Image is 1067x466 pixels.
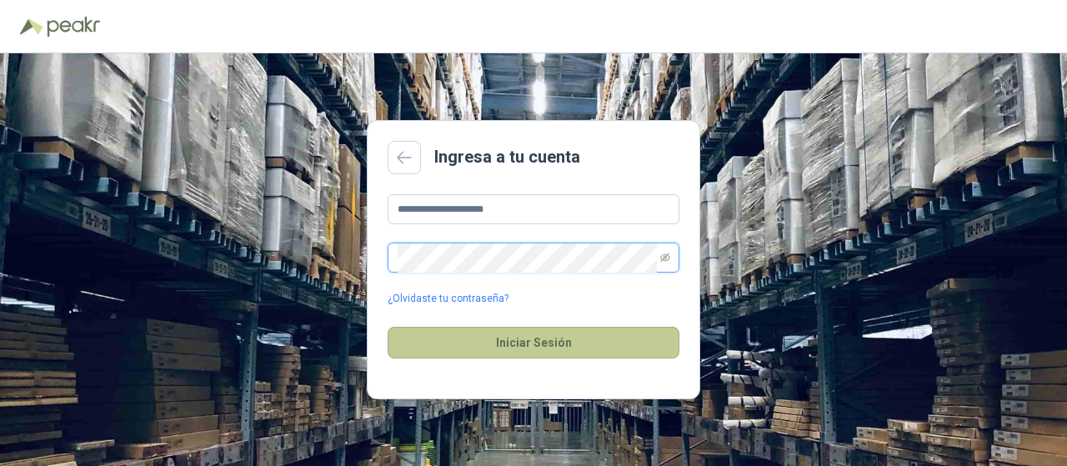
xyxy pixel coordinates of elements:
[388,291,508,307] a: ¿Olvidaste tu contraseña?
[20,18,43,35] img: Logo
[388,327,679,358] button: Iniciar Sesión
[434,144,580,170] h2: Ingresa a tu cuenta
[47,17,100,37] img: Peakr
[660,253,670,263] span: eye-invisible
